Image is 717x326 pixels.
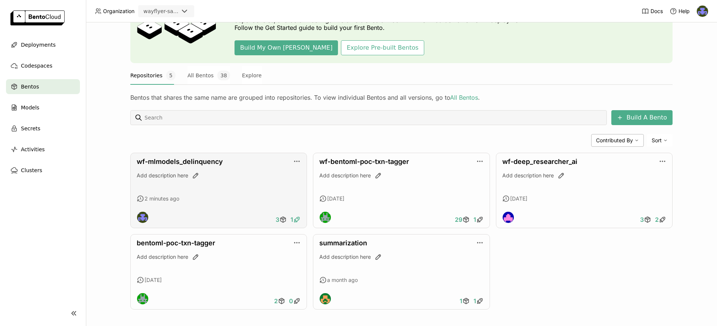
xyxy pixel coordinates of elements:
a: Deployments [6,37,80,52]
img: Fog Dong [320,293,331,304]
a: bentoml-poc-txn-tagger [137,239,215,247]
button: Explore [242,66,262,85]
a: 1 [289,212,302,227]
a: 1 [458,294,472,308]
img: logo [10,10,65,25]
img: Sean Hickey [137,293,148,304]
a: Activities [6,142,80,157]
span: 0 [289,297,293,305]
span: Codespaces [21,61,52,70]
button: Build A Bento [611,110,673,125]
span: 2 [655,216,659,223]
span: [DATE] [510,195,527,202]
div: Add description here [319,253,483,261]
span: Help [679,8,690,15]
input: Selected wayflyer-sandbox. [179,8,180,15]
a: 29 [453,212,472,227]
a: 1 [472,294,485,308]
span: 1 [474,216,476,223]
div: Sort [647,134,673,147]
a: wf-bentoml-poc-txn-tagger [319,158,409,165]
span: [DATE] [327,195,344,202]
span: [DATE] [145,277,162,283]
span: 5 [166,71,176,80]
div: Add description here [137,253,301,261]
span: Clusters [21,166,42,175]
div: Add description here [319,172,483,179]
a: 0 [287,294,302,308]
span: 1 [460,297,462,305]
a: 2 [272,294,287,308]
button: Explore Pre-built Bentos [341,40,424,55]
img: Deirdre Bevan [697,6,708,17]
a: Models [6,100,80,115]
button: Repositories [130,66,176,85]
a: 3 [274,212,289,227]
a: Docs [642,7,663,15]
img: Sean Hickey [320,212,331,223]
button: All Bentos [187,66,230,85]
span: 38 [217,71,230,80]
button: Build My Own [PERSON_NAME] [235,40,338,55]
input: Search [144,112,604,124]
span: Secrets [21,124,40,133]
a: Bentos [6,79,80,94]
div: Add description here [502,172,666,179]
span: Deployments [21,40,56,49]
div: Contributed By [591,134,644,147]
span: Sort [652,137,662,144]
span: 2 minutes ago [145,195,179,202]
a: 3 [638,212,653,227]
span: 2 [274,297,278,305]
a: All Bentos [450,94,478,101]
span: Bentos [21,82,39,91]
img: 63pwk4lefgcx3ao2evrg2girush3 [503,212,514,223]
span: Models [21,103,39,112]
img: Deirdre Bevan [137,212,148,223]
span: Organization [103,8,134,15]
a: Clusters [6,163,80,178]
span: 29 [455,216,462,223]
div: wayflyer-sandbox [143,7,179,15]
span: 1 [291,216,293,223]
a: Codespaces [6,58,80,73]
a: wf-mlmodels_delinquency [137,158,223,165]
a: summarization [319,239,367,247]
a: wf-deep_researcher_ai [502,158,577,165]
span: Activities [21,145,45,154]
span: 3 [276,216,279,223]
a: 1 [472,212,485,227]
div: Bentos that shares the same name are grouped into repositories. To view individual Bentos and all... [130,94,673,101]
div: Help [670,7,690,15]
span: a month ago [327,277,358,283]
span: 3 [640,216,644,223]
a: Secrets [6,121,80,136]
div: Add description here [137,172,301,179]
a: 2 [653,212,668,227]
span: 1 [474,297,476,305]
span: Docs [651,8,663,15]
span: Contributed By [596,137,633,144]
